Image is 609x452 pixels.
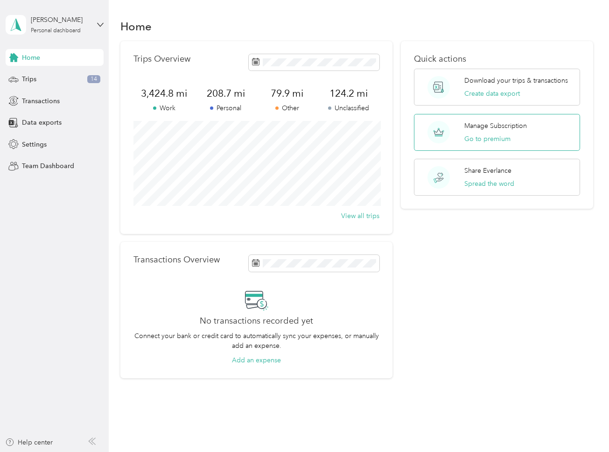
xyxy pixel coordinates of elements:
p: Download your trips & transactions [464,76,568,85]
p: Work [133,103,195,113]
p: Transactions Overview [133,255,220,265]
p: Manage Subscription [464,121,527,131]
p: Quick actions [414,54,580,64]
span: 3,424.8 mi [133,87,195,100]
button: View all trips [341,211,379,221]
p: Unclassified [318,103,379,113]
h2: No transactions recorded yet [200,316,313,326]
span: Home [22,53,40,63]
span: Settings [22,140,47,149]
p: Trips Overview [133,54,190,64]
span: 124.2 mi [318,87,379,100]
span: 208.7 mi [195,87,257,100]
button: Create data export [464,89,520,99]
span: 79.9 mi [257,87,318,100]
span: Trips [22,74,36,84]
button: Help center [5,438,53,447]
iframe: Everlance-gr Chat Button Frame [557,400,609,452]
p: Other [257,103,318,113]
span: 14 [87,75,100,84]
button: Add an expense [232,355,281,365]
button: Spread the word [464,179,514,189]
h1: Home [120,21,152,31]
div: Personal dashboard [31,28,81,34]
p: Connect your bank or credit card to automatically sync your expenses, or manually add an expense. [133,331,379,351]
div: [PERSON_NAME] [31,15,89,25]
span: Transactions [22,96,60,106]
span: Data exports [22,118,62,127]
span: Team Dashboard [22,161,74,171]
button: Go to premium [464,134,511,144]
p: Personal [195,103,257,113]
p: Share Everlance [464,166,511,176]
